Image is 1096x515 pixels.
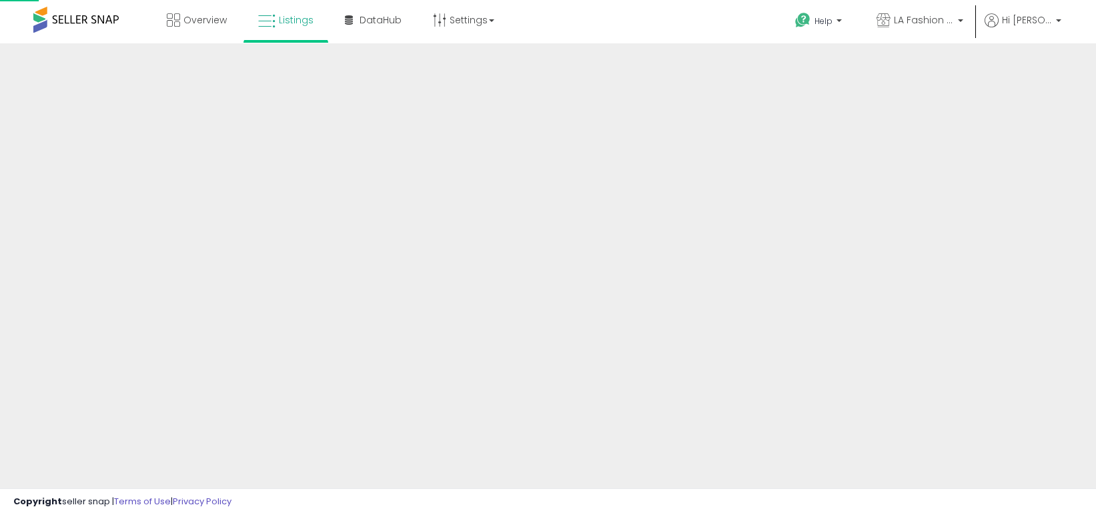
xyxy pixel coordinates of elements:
span: Hi [PERSON_NAME] [1002,13,1052,27]
div: seller snap | | [13,496,231,508]
a: Terms of Use [114,495,171,508]
span: LA Fashion Deals [894,13,954,27]
span: Overview [183,13,227,27]
strong: Copyright [13,495,62,508]
span: Listings [279,13,314,27]
i: Get Help [794,12,811,29]
a: Privacy Policy [173,495,231,508]
a: Hi [PERSON_NAME] [985,13,1061,43]
span: Help [814,15,833,27]
a: Help [784,2,855,43]
span: DataHub [360,13,402,27]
